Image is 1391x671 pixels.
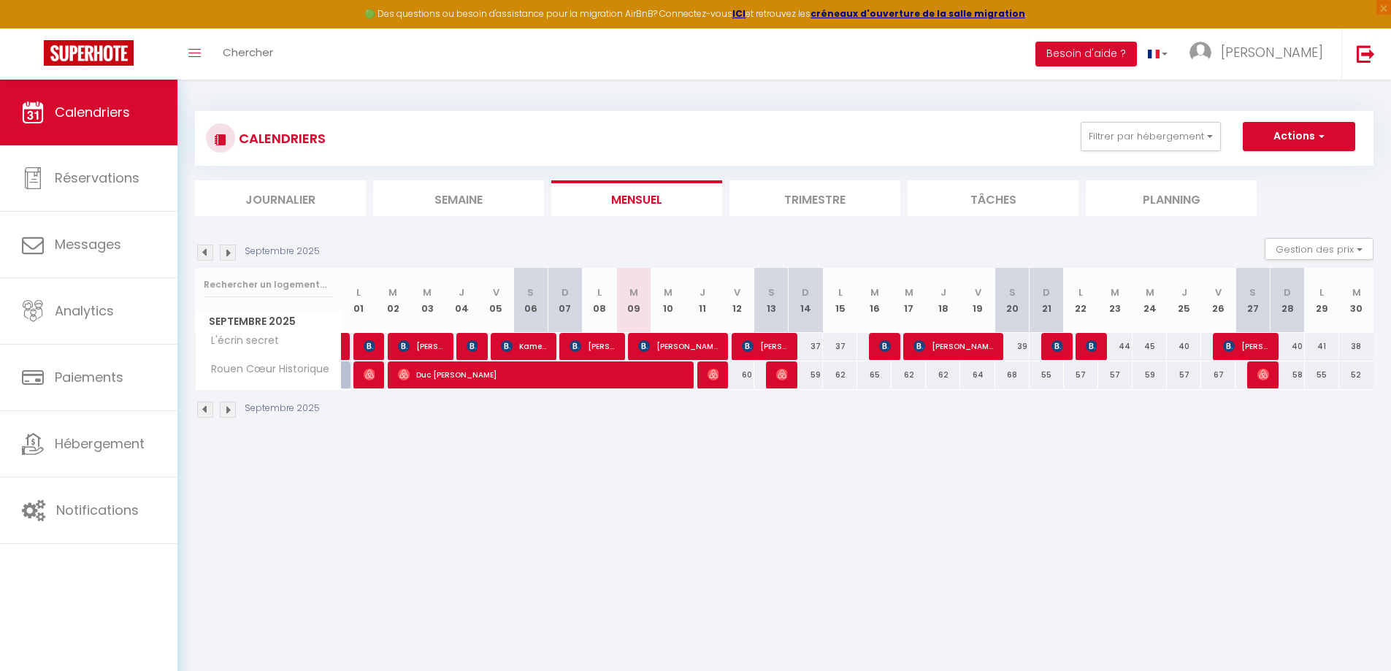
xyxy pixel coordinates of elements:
th: 12 [720,268,754,333]
div: 57 [1064,361,1098,388]
abbr: L [356,285,361,299]
a: Chercher [212,28,284,80]
li: Semaine [373,180,544,216]
abbr: L [838,285,843,299]
li: Tâches [908,180,1078,216]
th: 10 [651,268,685,333]
span: Réservations [55,169,139,187]
span: L'écrin secret [198,333,283,349]
th: 05 [479,268,513,333]
span: 미연 임 [1257,361,1269,388]
span: [PERSON_NAME] [708,361,719,388]
abbr: L [1319,285,1324,299]
span: Duc [PERSON_NAME] [398,361,684,388]
div: 37 [789,333,823,360]
abbr: J [1181,285,1187,299]
strong: ICI [732,7,746,20]
img: Super Booking [44,40,134,66]
th: 21 [1030,268,1064,333]
th: 13 [754,268,789,333]
span: [PERSON_NAME] [398,332,444,360]
span: [PERSON_NAME] [913,332,994,360]
span: [PERSON_NAME] [364,332,375,360]
th: 14 [789,268,823,333]
th: 16 [857,268,892,333]
span: Septembre 2025 [196,311,341,332]
th: 04 [445,268,479,333]
th: 24 [1133,268,1167,333]
span: Marine Lot-devot [467,332,478,360]
th: 02 [376,268,410,333]
th: 19 [960,268,995,333]
th: 20 [995,268,1030,333]
span: Hébergement [55,434,145,453]
span: [PERSON_NAME] [1221,43,1323,61]
th: 25 [1167,268,1201,333]
abbr: M [664,285,672,299]
abbr: V [975,285,981,299]
abbr: M [1352,285,1361,299]
abbr: V [734,285,740,299]
p: Septembre 2025 [245,245,320,258]
span: [PERSON_NAME] [879,332,891,360]
h3: CALENDRIERS [235,122,326,155]
div: 62 [892,361,926,388]
div: 37 [823,333,857,360]
th: 11 [686,268,720,333]
abbr: M [1146,285,1154,299]
div: 38 [1339,333,1373,360]
div: 41 [1305,333,1339,360]
div: 67 [1201,361,1235,388]
div: 64 [960,361,995,388]
th: 07 [548,268,582,333]
img: logout [1357,45,1375,63]
span: Rouen Cœur Historique [198,361,333,377]
abbr: D [562,285,569,299]
span: [PERSON_NAME] [570,332,616,360]
div: 60 [720,361,754,388]
div: 62 [823,361,857,388]
input: Rechercher un logement... [204,272,333,298]
th: 08 [582,268,616,333]
th: 30 [1339,268,1373,333]
span: [PERSON_NAME] [1086,332,1097,360]
abbr: M [388,285,397,299]
abbr: M [423,285,432,299]
li: Journalier [195,180,366,216]
div: 52 [1339,361,1373,388]
th: 23 [1098,268,1133,333]
div: 58 [1270,361,1304,388]
button: Actions [1243,122,1355,151]
div: 59 [1133,361,1167,388]
li: Planning [1086,180,1257,216]
a: créneaux d'ouverture de la salle migration [811,7,1025,20]
li: Mensuel [551,180,722,216]
abbr: J [940,285,946,299]
button: Besoin d'aide ? [1035,42,1137,66]
img: ... [1189,42,1211,64]
span: [PERSON_NAME] [742,332,788,360]
th: 17 [892,268,926,333]
th: 29 [1305,268,1339,333]
th: 28 [1270,268,1304,333]
div: 39 [995,333,1030,360]
abbr: L [597,285,602,299]
span: Kamel ZOUITER [501,332,547,360]
abbr: V [493,285,499,299]
abbr: S [1249,285,1256,299]
div: 44 [1098,333,1133,360]
th: 03 [410,268,445,333]
abbr: D [1284,285,1291,299]
span: Analytics [55,302,114,320]
th: 15 [823,268,857,333]
abbr: M [905,285,913,299]
span: Paiements [55,368,123,386]
li: Trimestre [729,180,900,216]
abbr: S [1009,285,1016,299]
div: 45 [1133,333,1167,360]
th: 22 [1064,268,1098,333]
abbr: D [1043,285,1050,299]
div: 40 [1167,333,1201,360]
th: 01 [342,268,376,333]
